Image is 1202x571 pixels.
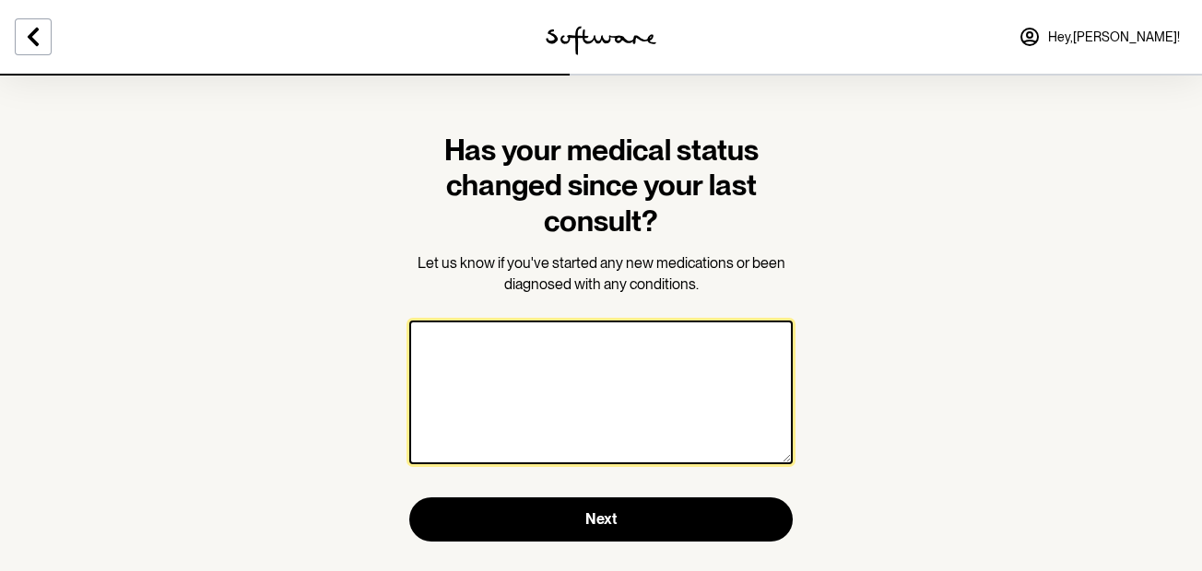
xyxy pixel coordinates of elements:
[418,254,785,292] span: Let us know if you've started any new medications or been diagnosed with any conditions.
[409,497,793,542] button: Next
[409,133,793,239] h1: Has your medical status changed since your last consult?
[585,510,617,528] span: Next
[1008,15,1191,59] a: Hey,[PERSON_NAME]!
[1048,29,1180,45] span: Hey, [PERSON_NAME] !
[546,26,656,55] img: software logo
